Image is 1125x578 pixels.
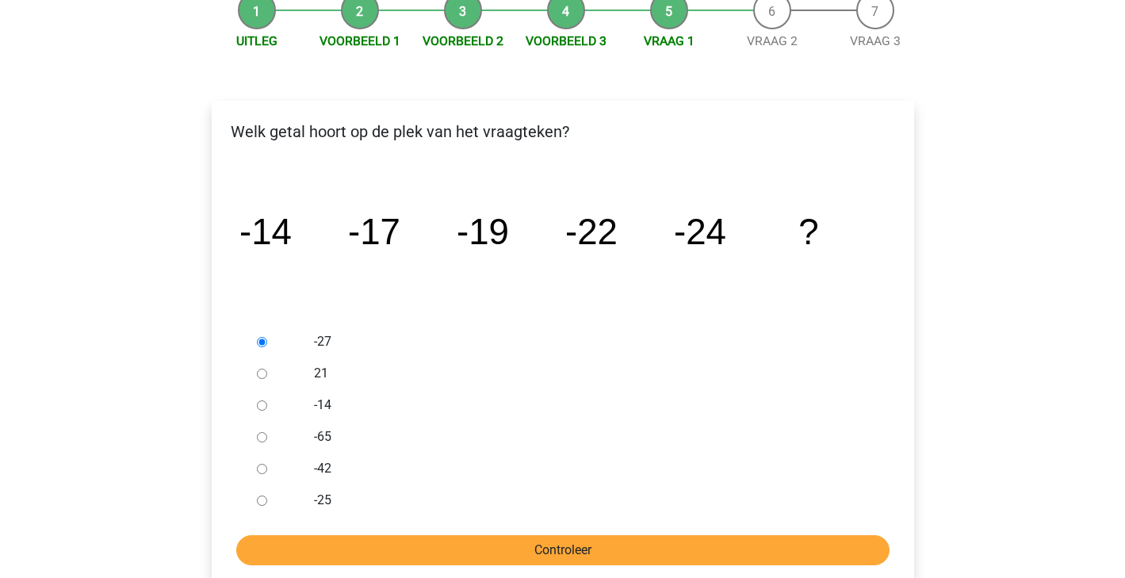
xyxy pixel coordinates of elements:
[320,33,400,48] a: Voorbeeld 1
[644,33,695,48] a: Vraag 1
[564,212,617,252] tspan: -22
[456,212,508,252] tspan: -19
[673,212,725,252] tspan: -24
[314,427,863,446] label: -65
[236,33,277,48] a: Uitleg
[347,212,400,252] tspan: -17
[314,364,863,383] label: 21
[314,459,863,478] label: -42
[224,120,901,144] p: Welk getal hoort op de plek van het vraagteken?
[526,33,607,48] a: Voorbeeld 3
[239,212,291,252] tspan: -14
[798,212,818,252] tspan: ?
[236,535,890,565] input: Controleer
[423,33,503,48] a: Voorbeeld 2
[747,33,798,48] a: Vraag 2
[314,491,863,510] label: -25
[850,33,901,48] a: Vraag 3
[314,332,863,351] label: -27
[314,396,863,415] label: -14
